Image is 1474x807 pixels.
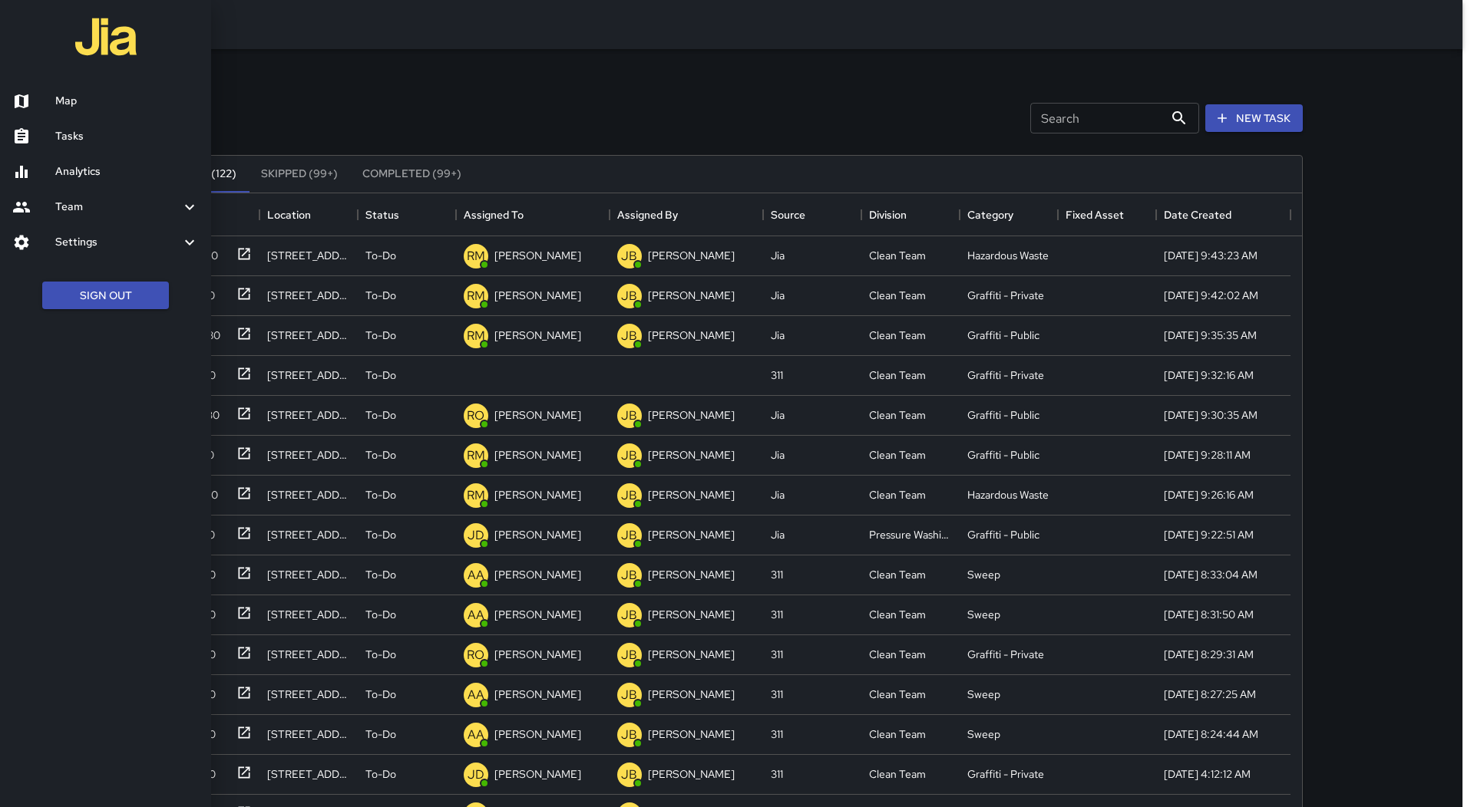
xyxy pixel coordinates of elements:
h6: Team [55,199,180,216]
img: jia-logo [75,6,137,68]
h6: Tasks [55,128,199,145]
h6: Map [55,93,199,110]
h6: Settings [55,234,180,251]
button: Sign Out [42,282,169,310]
h6: Analytics [55,163,199,180]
